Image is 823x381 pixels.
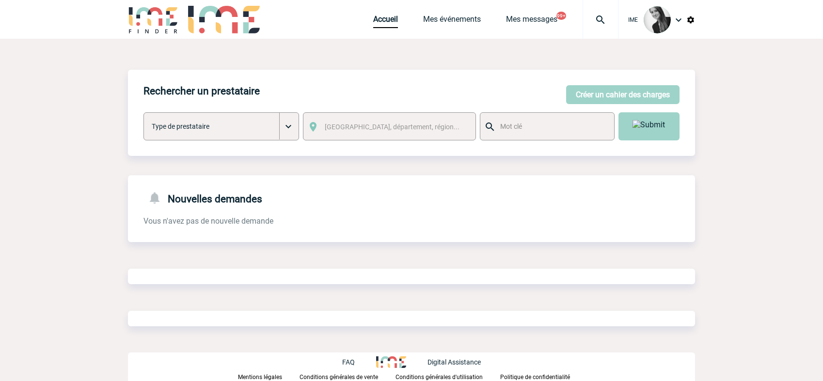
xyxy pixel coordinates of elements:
[342,358,355,366] p: FAQ
[628,16,638,23] span: IME
[423,15,481,28] a: Mes événements
[376,356,406,368] img: http://www.idealmeetingsevents.fr/
[143,216,273,226] span: Vous n'avez pas de nouvelle demande
[128,6,178,33] img: IME-Finder
[325,123,459,131] span: [GEOGRAPHIC_DATA], département, région...
[147,191,168,205] img: notifications-24-px-g.png
[618,112,680,140] input: Submit
[300,372,396,381] a: Conditions générales de vente
[143,191,262,205] h4: Nouvelles demandes
[498,120,607,133] input: Mot clé
[300,374,378,381] p: Conditions générales de vente
[506,15,557,28] a: Mes messages
[396,372,500,381] a: Conditions générales d'utilisation
[238,374,282,381] p: Mentions légales
[238,372,300,381] a: Mentions légales
[500,374,570,381] p: Politique de confidentialité
[556,12,566,20] button: 99+
[427,358,481,366] p: Digital Assistance
[500,372,586,381] a: Politique de confidentialité
[143,85,260,97] h4: Rechercher un prestataire
[342,357,376,366] a: FAQ
[644,6,671,33] img: 101050-0.jpg
[373,15,398,28] a: Accueil
[396,374,483,381] p: Conditions générales d'utilisation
